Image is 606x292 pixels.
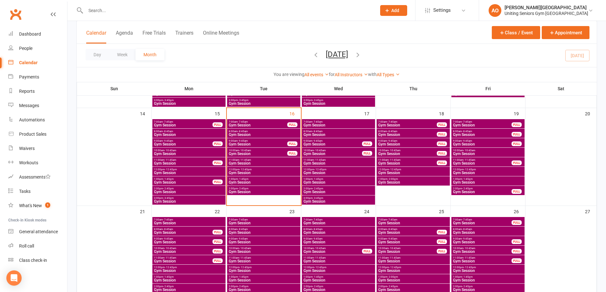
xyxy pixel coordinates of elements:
[86,30,106,44] button: Calendar
[462,120,472,123] span: - 7:45am
[19,103,39,108] div: Messages
[154,130,224,133] span: 8:00am
[154,190,224,194] span: Gym Session
[378,130,437,133] span: 8:00am
[437,122,447,127] div: FULL
[152,82,226,95] th: Mon
[203,30,239,44] button: Online Meetings
[453,120,512,123] span: 7:00am
[303,221,374,225] span: Gym Session
[154,149,224,152] span: 10:00am
[163,228,173,231] span: - 8:45am
[228,142,288,146] span: Gym Session
[453,130,512,133] span: 8:00am
[226,82,301,95] th: Tue
[378,161,437,165] span: Gym Session
[8,127,67,141] a: Product Sales
[329,72,335,77] strong: for
[326,50,348,59] button: [DATE]
[512,141,522,146] div: FULL
[19,132,46,137] div: Product Sales
[228,180,299,184] span: Gym Session
[8,239,67,253] a: Roll call
[303,197,374,200] span: 3:00pm
[215,108,226,119] div: 15
[304,72,329,77] a: All events
[238,187,248,190] span: - 2:45pm
[154,218,224,221] span: 7:00am
[175,30,193,44] button: Trainers
[453,139,512,142] span: 9:00am
[453,247,512,250] span: 10:00am
[239,149,251,152] span: - 10:45am
[19,74,39,79] div: Payments
[154,250,213,254] span: Gym Session
[378,250,437,254] span: Gym Session
[86,49,109,60] button: Day
[462,139,472,142] span: - 9:45am
[19,229,58,234] div: General attendance
[154,99,224,102] span: 3:00pm
[362,151,372,156] div: FULL
[453,171,523,175] span: Gym Session
[378,237,437,240] span: 9:00am
[154,142,213,146] span: Gym Session
[212,239,223,244] div: FULL
[165,168,177,171] span: - 12:45pm
[378,247,437,250] span: 10:00am
[437,239,447,244] div: FULL
[512,220,522,225] div: FULL
[8,56,67,70] a: Calendar
[378,152,437,156] span: Gym Session
[289,108,301,119] div: 16
[8,41,67,56] a: People
[228,187,299,190] span: 2:00pm
[462,237,472,240] span: - 9:45am
[8,84,67,98] a: Reports
[8,170,67,184] a: Assessments
[387,130,397,133] span: - 8:45am
[453,190,512,194] span: Gym Session
[154,187,224,190] span: 2:00pm
[378,168,449,171] span: 12:00pm
[462,187,473,190] span: - 2:45pm
[228,149,288,152] span: 10:00am
[364,206,376,216] div: 24
[303,247,362,250] span: 10:00am
[314,168,326,171] span: - 12:45pm
[463,149,475,152] span: - 10:45am
[313,197,323,200] span: - 3:45pm
[378,228,437,231] span: 8:00am
[437,160,447,165] div: FULL
[140,108,151,119] div: 14
[505,10,588,16] div: Uniting Seniors Gym [GEOGRAPHIC_DATA]
[163,120,173,123] span: - 7:45am
[19,89,35,94] div: Reports
[303,218,374,221] span: 7:00am
[287,141,297,146] div: FULL
[303,231,374,234] span: Gym Session
[303,200,374,203] span: Gym Session
[378,159,437,161] span: 11:00am
[462,228,472,231] span: - 8:45am
[238,120,248,123] span: - 7:45am
[154,168,224,171] span: 12:00pm
[303,190,374,194] span: Gym Session
[437,230,447,234] div: FULL
[378,139,437,142] span: 9:00am
[212,122,223,127] div: FULL
[303,142,362,146] span: Gym Session
[303,99,374,102] span: 3:00pm
[303,180,374,184] span: Gym Session
[453,237,512,240] span: 9:00am
[8,253,67,268] a: Class kiosk mode
[462,178,473,180] span: - 1:45pm
[314,247,326,250] span: - 10:45am
[303,240,374,244] span: Gym Session
[228,161,299,165] span: Gym Session
[542,26,589,39] button: Appointment
[154,197,224,200] span: 3:00pm
[303,168,374,171] span: 12:00pm
[154,139,213,142] span: 9:00am
[19,189,31,194] div: Tasks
